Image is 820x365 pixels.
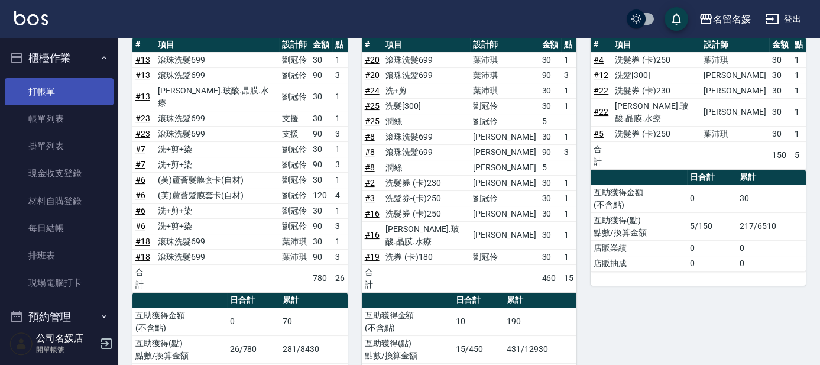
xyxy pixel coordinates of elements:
td: 劉冠伶 [470,98,539,114]
td: 120 [310,188,332,203]
th: 金額 [539,37,561,53]
td: 1 [792,83,806,98]
th: 日合計 [687,170,737,185]
td: 1 [561,190,576,206]
a: #8 [365,132,375,141]
a: 打帳單 [5,78,114,105]
a: #13 [135,55,150,64]
th: 設計師 [701,37,769,53]
td: 0 [227,308,280,335]
td: 滾珠洗髮699 [155,126,279,141]
td: 5 [539,160,561,175]
td: 30 [310,203,332,218]
td: 互助獲得(點) 點數/換算金額 [362,335,453,363]
td: 葉沛琪 [470,52,539,67]
a: 現場電腦打卡 [5,269,114,296]
td: 劉冠伶 [279,83,310,111]
td: 780 [310,264,332,292]
th: 金額 [310,37,332,53]
a: #13 [135,92,150,101]
td: 葉沛琪 [701,126,769,141]
a: 排班表 [5,242,114,269]
a: #22 [594,86,608,95]
td: 190 [504,308,576,335]
td: 5 [539,114,561,129]
p: 開單帳號 [36,344,96,355]
td: 店販抽成 [591,256,686,271]
td: 洗+剪+染 [155,157,279,172]
img: Logo [14,11,48,25]
td: 滾珠洗髮699 [155,67,279,83]
td: 30 [769,126,792,141]
td: 4 [332,188,348,203]
td: 1 [332,52,348,67]
td: 葉沛琪 [701,52,769,67]
th: 金額 [769,37,792,53]
td: 潤絲 [383,160,470,175]
td: 洗髮券-(卡)230 [612,83,701,98]
button: save [665,7,688,31]
table: a dense table [362,37,577,293]
td: 滾珠洗髮699 [155,111,279,126]
td: 0 [737,256,806,271]
td: 葉沛琪 [279,234,310,249]
td: 劉冠伶 [279,188,310,203]
th: 點 [561,37,576,53]
td: 26 [332,264,348,292]
th: 日合計 [453,293,504,308]
td: 30 [310,234,332,249]
th: # [132,37,155,53]
th: # [362,37,383,53]
a: #8 [365,163,375,172]
a: 每日結帳 [5,215,114,242]
td: 洗髮[300] [612,67,701,83]
a: #4 [594,55,604,64]
td: 支援 [279,111,310,126]
td: [PERSON_NAME] [470,160,539,175]
td: 30 [539,221,561,249]
td: 劉冠伶 [279,203,310,218]
td: 1 [561,221,576,249]
td: 30 [539,98,561,114]
td: 葉沛琪 [470,67,539,83]
a: #7 [135,160,145,169]
td: 30 [769,83,792,98]
td: 30 [769,52,792,67]
h5: 公司名媛店 [36,332,96,344]
td: 1 [561,249,576,264]
button: 櫃檯作業 [5,43,114,73]
a: #25 [365,101,380,111]
th: 項目 [155,37,279,53]
a: #18 [135,252,150,261]
td: 1 [792,52,806,67]
td: 洗+剪+染 [155,218,279,234]
a: #20 [365,70,380,80]
td: 互助獲得(點) 點數/換算金額 [591,212,686,240]
td: 30 [737,185,806,212]
td: 3 [332,249,348,264]
td: 3 [332,157,348,172]
td: 3 [332,126,348,141]
a: #7 [135,144,145,154]
td: 0 [737,240,806,256]
a: #6 [135,206,145,215]
td: 15/450 [453,335,504,363]
td: [PERSON_NAME] [470,175,539,190]
img: Person [9,332,33,356]
td: [PERSON_NAME] [470,221,539,249]
td: 3 [332,67,348,83]
a: #23 [135,114,150,123]
a: #18 [135,237,150,246]
a: #6 [135,175,145,185]
th: 點 [332,37,348,53]
a: #22 [594,107,608,117]
td: 30 [310,111,332,126]
a: #24 [365,86,380,95]
td: 30 [310,141,332,157]
td: 滾珠洗髮699 [383,52,470,67]
a: #20 [365,55,380,64]
td: 30 [310,83,332,111]
td: 10 [453,308,504,335]
td: 30 [539,83,561,98]
table: a dense table [591,37,806,170]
